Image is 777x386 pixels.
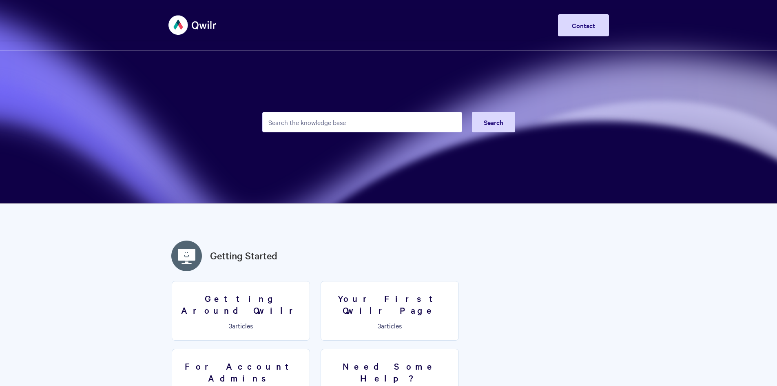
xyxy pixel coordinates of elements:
[210,248,277,263] a: Getting Started
[484,118,503,127] span: Search
[378,321,381,330] span: 3
[326,292,454,316] h3: Your First Qwilr Page
[326,322,454,329] p: articles
[472,112,515,132] button: Search
[177,360,305,384] h3: For Account Admins
[229,321,232,330] span: 3
[172,281,310,341] a: Getting Around Qwilr 3articles
[262,112,462,132] input: Search the knowledge base
[321,281,459,341] a: Your First Qwilr Page 3articles
[168,10,217,40] img: Qwilr Help Center
[558,14,609,36] a: Contact
[177,322,305,329] p: articles
[326,360,454,384] h3: Need Some Help?
[177,292,305,316] h3: Getting Around Qwilr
